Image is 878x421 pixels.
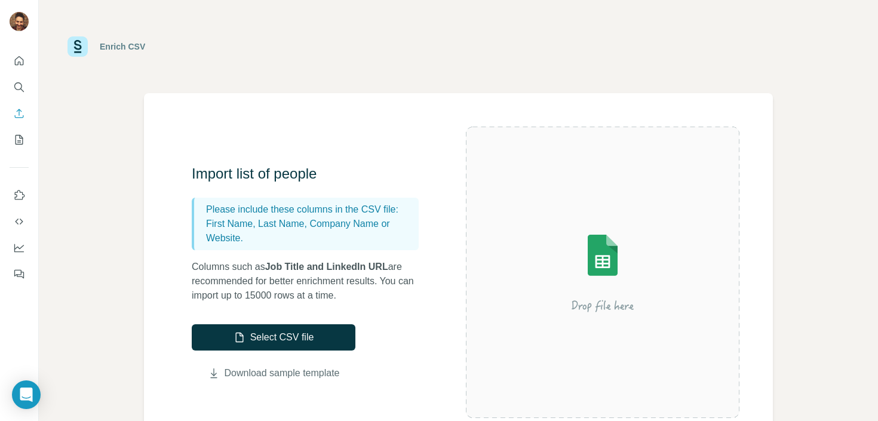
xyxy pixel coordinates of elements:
[206,202,414,217] p: Please include these columns in the CSV file:
[100,41,145,53] div: Enrich CSV
[10,103,29,124] button: Enrich CSV
[225,366,340,380] a: Download sample template
[265,262,388,272] span: Job Title and LinkedIn URL
[495,201,710,344] img: Surfe Illustration - Drop file here or select below
[10,129,29,150] button: My lists
[206,217,414,245] p: First Name, Last Name, Company Name or Website.
[10,12,29,31] img: Avatar
[10,185,29,206] button: Use Surfe on LinkedIn
[67,36,88,57] img: Surfe Logo
[192,366,355,380] button: Download sample template
[192,164,431,183] h3: Import list of people
[12,380,41,409] div: Open Intercom Messenger
[192,324,355,351] button: Select CSV file
[192,260,431,303] p: Columns such as are recommended for better enrichment results. You can import up to 15000 rows at...
[10,50,29,72] button: Quick start
[10,76,29,98] button: Search
[10,211,29,232] button: Use Surfe API
[10,263,29,285] button: Feedback
[10,237,29,259] button: Dashboard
